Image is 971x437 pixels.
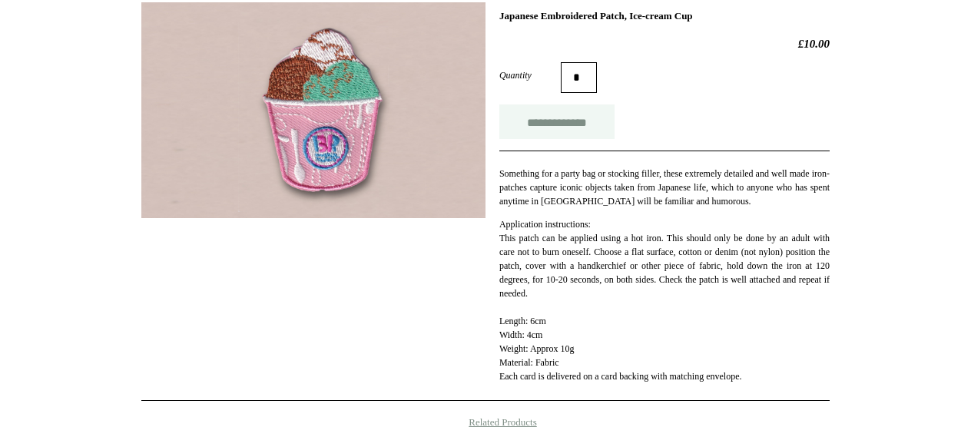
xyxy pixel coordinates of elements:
h2: £10.00 [499,37,830,51]
p: Something for a party bag or stocking filler, these extremely detailed and well made iron-patches... [499,167,830,208]
img: Japanese Embroidered Patch, Ice-cream Cup [141,2,485,218]
p: Application instructions: This patch can be applied using a hot iron. This should only be done by... [499,217,830,383]
span: Width: 4cm [499,329,543,340]
label: Quantity [499,68,561,82]
h4: Related Products [101,416,870,429]
h1: Japanese Embroidered Patch, Ice-cream Cup [499,10,830,22]
span: Material: Fabric Each card is delivered on a card backing with matching envelope. [499,357,742,382]
span: Weight: Approx 10g [499,343,575,354]
span: Length: 6cm [499,316,546,326]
